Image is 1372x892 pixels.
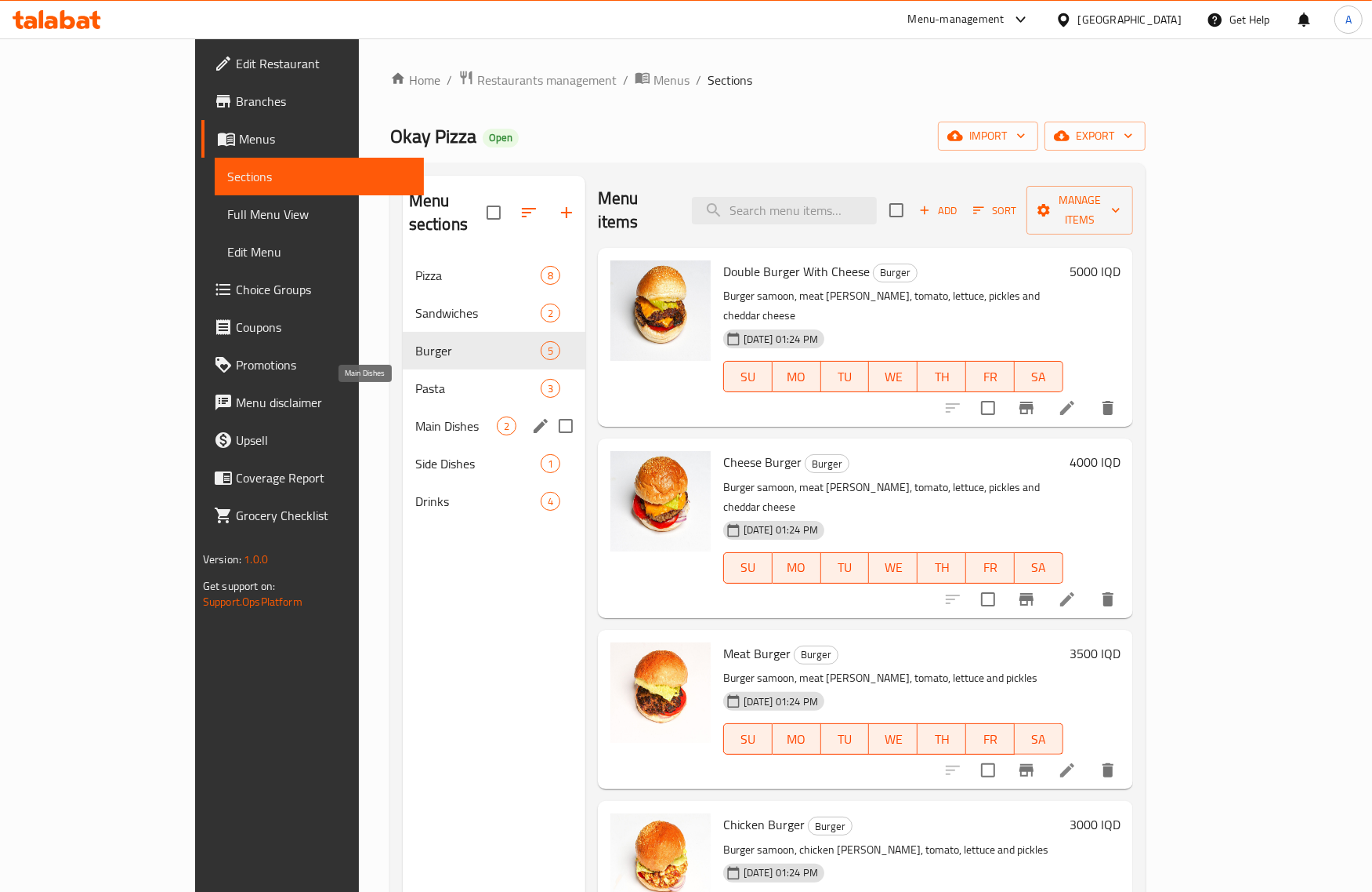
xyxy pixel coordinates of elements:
span: Choice Groups [236,280,411,299]
span: Menu disclaimer [236,393,411,412]
span: Grocery Checklist [236,506,411,525]
button: import [938,122,1038,151]
span: Open [483,131,519,144]
div: Pizza8 [403,257,585,294]
span: 2 [498,419,516,434]
div: Burger [873,264,918,282]
h6: 3000 IQD [1070,814,1120,836]
button: MO [773,361,821,392]
span: TH [924,556,960,579]
div: Burger [805,454,849,473]
a: Coverage Report [201,459,424,497]
span: Burger [809,817,852,836]
div: Drinks4 [403,482,585,520]
button: TH [918,552,966,584]
button: MO [773,723,821,755]
div: items [541,454,560,473]
a: Menus [201,120,424,158]
a: Edit Restaurant [201,45,424,82]
button: delete [1089,752,1127,789]
span: Double Burger With Cheese [723,260,870,283]
div: Burger5 [403,332,585,370]
span: Menus [239,129,411,148]
h2: Menu items [598,187,673,234]
div: Sandwiches2 [403,294,585,332]
span: Version: [203,549,241,570]
span: Select to update [972,754,1005,787]
div: Menu-management [908,10,1005,29]
span: 1.0.0 [244,549,268,570]
div: [GEOGRAPHIC_DATA] [1078,11,1182,28]
span: Pizza [415,266,541,285]
span: export [1057,126,1133,146]
span: MO [779,728,815,751]
div: items [541,304,560,322]
span: Add item [913,198,963,223]
button: FR [966,361,1015,392]
span: SU [730,366,766,388]
a: Promotions [201,346,424,384]
button: WE [869,723,918,755]
a: Edit menu item [1058,590,1077,609]
input: search [692,197,877,224]
button: Manage items [1026,186,1133,235]
span: Chicken Burger [723,813,805,836]
span: Select to update [972,583,1005,616]
span: TU [827,366,863,388]
span: [DATE] 01:24 PM [737,865,824,880]
div: items [541,492,560,511]
span: Burger [874,264,917,282]
li: / [696,71,701,89]
span: Sandwiches [415,304,541,322]
button: SA [1015,723,1063,755]
a: Support.OpsPlatform [203,592,302,612]
div: items [541,379,560,398]
span: Burger [795,646,838,664]
img: Meat Burger [610,643,711,743]
a: Grocery Checklist [201,497,424,534]
span: TU [827,556,863,579]
span: Coverage Report [236,468,411,487]
div: Burger [415,341,541,360]
span: Sections [227,167,411,186]
p: Burger samoon, meat [PERSON_NAME], tomato, lettuce and pickles [723,668,1063,688]
span: Select all sections [477,196,510,229]
span: SA [1021,366,1057,388]
div: items [497,417,516,435]
span: Main Dishes [415,417,497,435]
button: edit [529,414,552,438]
nav: Menu sections [403,250,585,526]
img: Double Burger With Cheese [610,260,711,361]
span: 2 [541,306,559,321]
button: Sort [969,198,1020,223]
span: Drinks [415,492,541,511]
span: Edit Menu [227,242,411,261]
button: SA [1015,552,1063,584]
span: Select to update [972,391,1005,424]
button: SA [1015,361,1063,392]
button: WE [869,552,918,584]
span: TH [924,366,960,388]
span: Add [917,202,959,220]
span: SU [730,556,766,579]
button: TU [821,552,870,584]
span: TU [827,728,863,751]
nav: breadcrumb [390,70,1146,90]
div: Pasta3 [403,370,585,407]
img: Cheese Burger [610,451,711,552]
span: SA [1021,728,1057,751]
span: Cheese Burger [723,450,802,474]
button: TU [821,723,870,755]
div: Side Dishes1 [403,445,585,482]
button: FR [966,723,1015,755]
span: FR [972,366,1008,388]
a: Edit menu item [1058,761,1077,780]
button: Branch-specific-item [1008,389,1045,427]
button: Add [913,198,963,223]
h6: 4000 IQD [1070,451,1120,473]
span: [DATE] 01:24 PM [737,522,824,537]
span: SA [1021,556,1057,579]
a: Edit Menu [215,233,424,271]
li: / [623,71,628,89]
